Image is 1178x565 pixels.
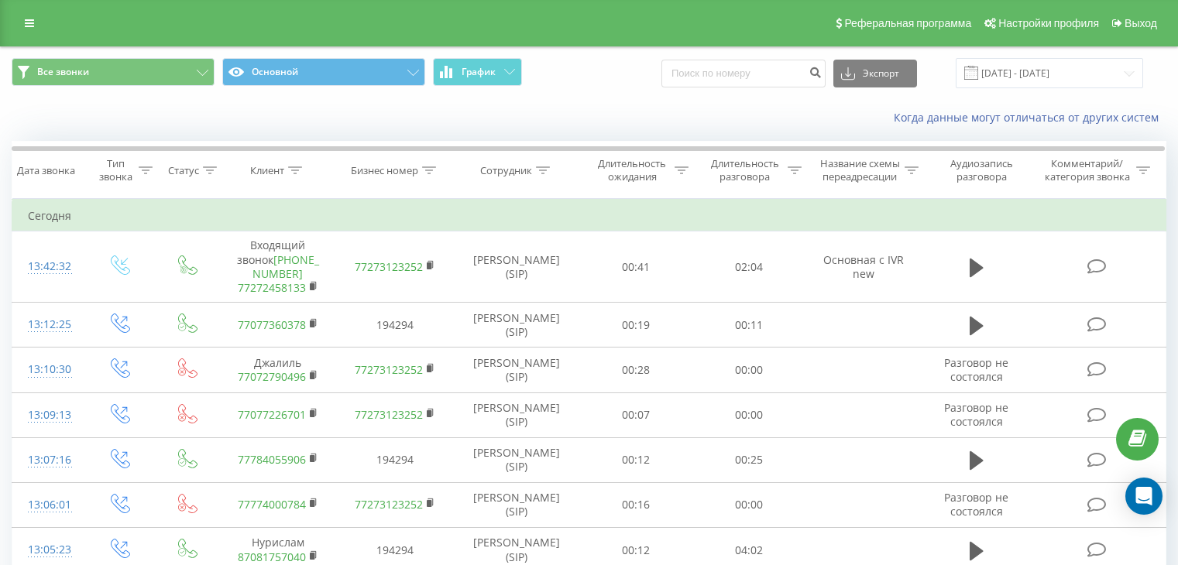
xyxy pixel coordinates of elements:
[661,60,826,87] input: Поиск по номеру
[936,157,1027,183] div: Аудиозапись разговора
[28,535,69,565] div: 13:05:23
[355,362,423,377] a: 77273123252
[944,400,1008,429] span: Разговор не состоялся
[433,58,522,86] button: График
[844,17,971,29] span: Реферальная программа
[222,58,425,86] button: Основной
[250,164,284,177] div: Клиент
[28,400,69,430] div: 13:09:13
[37,66,89,78] span: Все звонки
[28,445,69,475] div: 13:07:16
[238,550,306,564] a: 87081757040
[238,452,306,467] a: 77784055906
[692,437,805,482] td: 00:25
[692,482,805,527] td: 00:00
[692,348,805,392] td: 00:00
[28,490,69,520] div: 13:06:01
[219,231,336,303] td: Входящий звонок
[706,157,784,183] div: Длительность разговора
[355,259,423,274] a: 77273123252
[944,355,1008,384] span: Разговор не состоялся
[692,303,805,348] td: 00:11
[580,303,692,348] td: 00:19
[580,482,692,527] td: 00:16
[454,231,580,303] td: [PERSON_NAME] (SIP)
[355,497,423,512] a: 77273123252
[12,58,215,86] button: Все звонки
[819,157,901,183] div: Название схемы переадресации
[238,407,306,422] a: 77077226701
[454,392,580,437] td: [PERSON_NAME] (SIP)
[833,60,917,87] button: Экспорт
[168,164,199,177] div: Статус
[238,317,306,332] a: 77077360378
[28,354,69,385] div: 13:10:30
[454,303,580,348] td: [PERSON_NAME] (SIP)
[12,200,1166,231] td: Сегодня
[28,310,69,340] div: 13:12:25
[17,164,75,177] div: Дата звонка
[252,252,319,281] a: [PHONE_NUMBER]
[462,67,496,77] span: График
[98,157,134,183] div: Тип звонка
[454,482,580,527] td: [PERSON_NAME] (SIP)
[944,490,1008,519] span: Разговор не состоялся
[336,303,453,348] td: 194294
[580,348,692,392] td: 00:28
[998,17,1099,29] span: Настройки профиля
[1042,157,1132,183] div: Комментарий/категория звонка
[1125,17,1157,29] span: Выход
[336,437,453,482] td: 194294
[454,348,580,392] td: [PERSON_NAME] (SIP)
[238,497,306,512] a: 77774000784
[692,392,805,437] td: 00:00
[692,231,805,303] td: 02:04
[351,164,418,177] div: Бизнес номер
[1125,478,1163,515] div: Open Intercom Messenger
[580,392,692,437] td: 00:07
[219,348,336,392] td: Джалиль
[580,231,692,303] td: 00:41
[594,157,671,183] div: Длительность ожидания
[580,437,692,482] td: 00:12
[454,437,580,482] td: [PERSON_NAME] (SIP)
[480,164,532,177] div: Сотрудник
[238,280,306,295] a: 77272458133
[894,110,1166,125] a: Когда данные могут отличаться от других систем
[238,369,306,384] a: 77072790496
[355,407,423,422] a: 77273123252
[28,252,69,282] div: 13:42:32
[805,231,922,303] td: Основная с IVR new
